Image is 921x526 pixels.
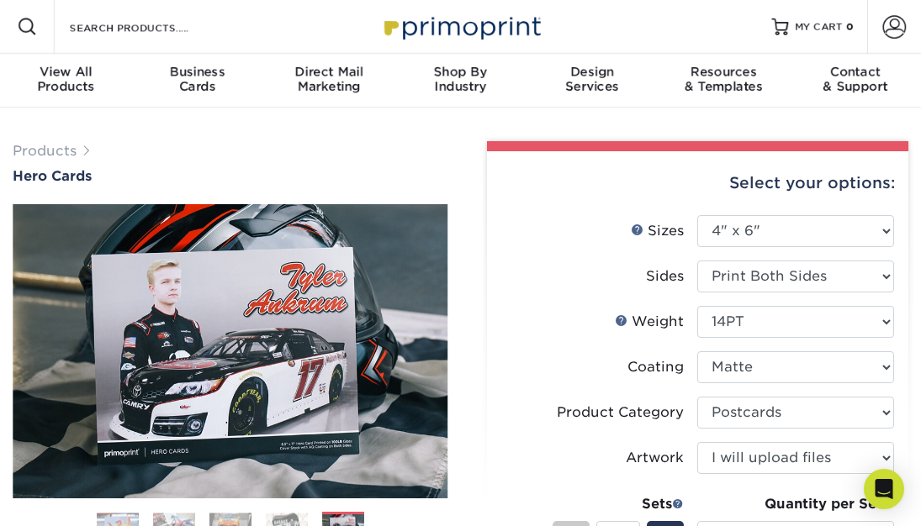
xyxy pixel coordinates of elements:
a: Shop ByIndustry [394,54,526,108]
img: Primoprint [377,8,545,45]
span: Contact [790,64,921,79]
span: Design [527,64,658,79]
span: Business [131,64,262,79]
div: & Templates [658,64,789,94]
a: BusinessCards [131,54,262,108]
a: Hero Cards [13,168,448,184]
a: Resources& Templates [658,54,789,108]
a: DesignServices [527,54,658,108]
div: Artwork [626,448,684,468]
div: Cards [131,64,262,94]
img: Hero Cards 05 [13,201,448,502]
div: Open Intercom Messenger [864,469,904,509]
span: 0 [846,21,854,33]
div: Quantity per Set [697,494,894,514]
span: MY CART [795,20,843,34]
input: SEARCH PRODUCTS..... [68,17,232,37]
div: Industry [394,64,526,94]
div: Product Category [557,402,684,423]
a: Direct MailMarketing [263,54,394,108]
a: Products [13,143,77,159]
span: Direct Mail [263,64,394,79]
div: Coating [627,357,684,377]
div: Marketing [263,64,394,94]
div: Services [527,64,658,94]
a: Contact& Support [790,54,921,108]
div: Select your options: [500,151,896,215]
span: Shop By [394,64,526,79]
div: & Support [790,64,921,94]
div: Sizes [631,221,684,241]
span: Resources [658,64,789,79]
div: Sides [646,266,684,287]
div: Sets [553,494,684,514]
div: Weight [615,312,684,332]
